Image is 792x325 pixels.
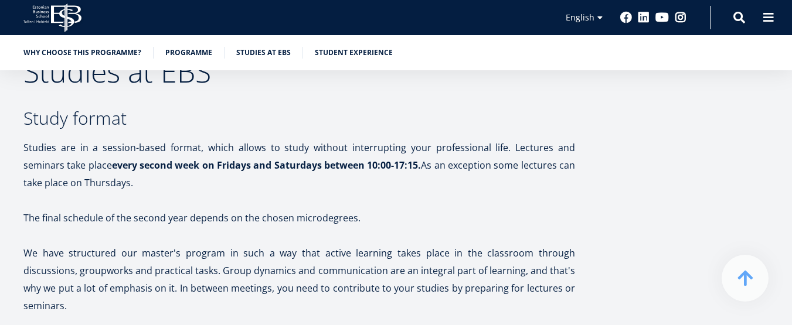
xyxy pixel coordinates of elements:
[315,47,393,59] a: Student experience
[23,139,575,191] p: Studies are in a session-based format, which allows to study without interrupting your profession...
[23,57,575,86] h2: Studies at EBS
[620,12,632,23] a: Facebook
[3,179,11,186] input: Two-year MBA
[638,12,650,23] a: Linkedin
[655,12,669,23] a: Youtube
[112,159,422,172] strong: every second week on Fridays and Saturdays between 10:00-17:15.
[23,209,575,227] p: The final schedule of the second year depends on the chosen microdegrees.
[13,163,109,173] span: One-year MBA (in Estonian)
[675,12,686,23] a: Instagram
[3,194,11,201] input: Technology Innovation MBA
[13,178,64,189] span: Two-year MBA
[236,47,291,59] a: Studies at EBS
[23,110,575,127] h3: Study format
[13,193,113,204] span: Technology Innovation MBA
[165,47,212,59] a: Programme
[278,1,316,11] span: Last Name
[23,47,141,59] a: Why choose this programme?
[3,163,11,171] input: One-year MBA (in Estonian)
[23,244,575,314] p: We have structured our master's program in such a way that active learning takes place in the cla...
